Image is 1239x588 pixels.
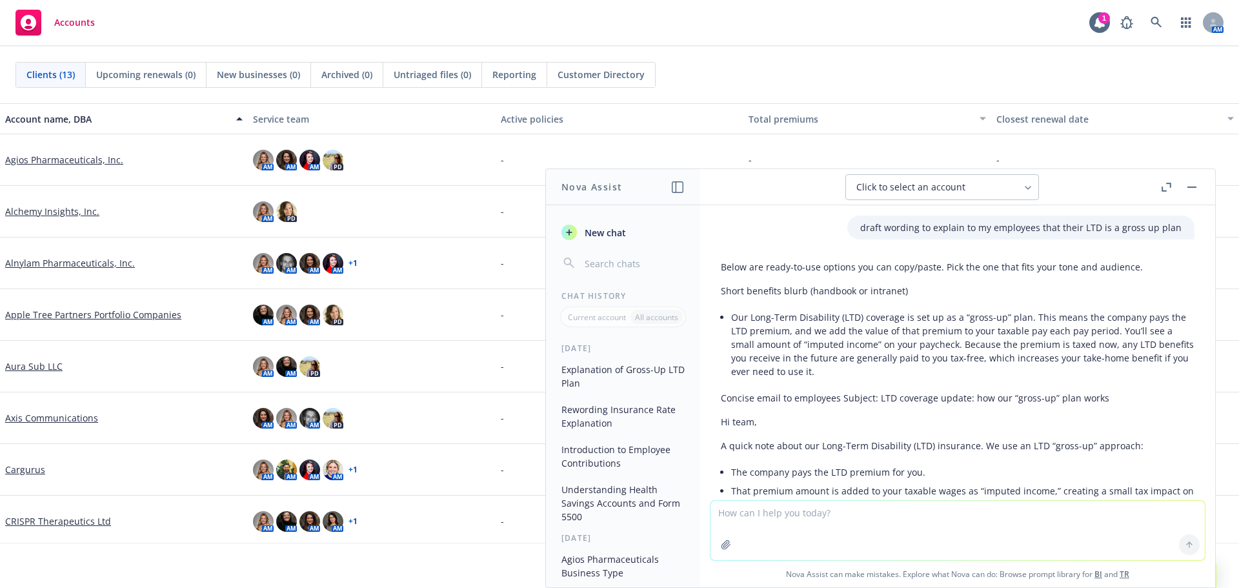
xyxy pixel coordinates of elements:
[299,356,320,377] img: photo
[1098,12,1110,24] div: 1
[501,463,504,476] span: -
[323,150,343,170] img: photo
[501,205,504,218] span: -
[394,68,471,81] span: Untriaged files (0)
[501,112,738,126] div: Active policies
[556,221,690,244] button: New chat
[5,153,123,167] a: Agios Pharmaceuticals, Inc.
[731,463,1194,482] li: The company pays the LTD premium for you.
[556,439,690,474] button: Introduction to Employee Contributions
[299,511,320,532] img: photo
[96,68,196,81] span: Upcoming renewals (0)
[5,411,98,425] a: Axis Communications
[582,226,626,239] span: New chat
[721,439,1194,452] p: A quick note about our Long-Term Disability (LTD) insurance. We use an LTD “gross-up” approach:
[5,256,135,270] a: Alnylam Pharmaceuticals, Inc.
[845,174,1039,200] button: Click to select an account
[276,305,297,325] img: photo
[749,153,752,167] span: -
[253,356,274,377] img: photo
[582,254,685,272] input: Search chats
[501,514,504,528] span: -
[860,221,1182,234] p: draft wording to explain to my employees that their LTD is a gross up plan
[348,259,358,267] a: + 1
[276,150,297,170] img: photo
[501,308,504,321] span: -
[253,511,274,532] img: photo
[276,201,297,222] img: photo
[721,284,1194,298] p: Short benefits blurb (handbook or intranet)
[323,305,343,325] img: photo
[996,153,1000,167] span: -
[1094,569,1102,580] a: BI
[54,17,95,28] span: Accounts
[501,153,504,167] span: -
[743,103,991,134] button: Total premiums
[721,260,1194,274] p: Below are ready-to-use options you can copy/paste. Pick the one that fits your tone and audience.
[721,391,1194,405] p: Concise email to employees Subject: LTD coverage update: how our “gross-up” plan works
[5,308,181,321] a: Apple Tree Partners Portfolio Companies
[501,256,504,270] span: -
[556,399,690,434] button: Rewording Insurance Rate Explanation
[546,532,700,543] div: [DATE]
[276,356,297,377] img: photo
[348,466,358,474] a: + 1
[556,549,690,583] button: Agios Pharmaceuticals Business Type
[991,103,1239,134] button: Closest renewal date
[1120,569,1129,580] a: TR
[323,511,343,532] img: photo
[556,479,690,527] button: Understanding Health Savings Accounts and Form 5500
[501,360,504,373] span: -
[321,68,372,81] span: Archived (0)
[996,112,1220,126] div: Closest renewal date
[299,408,320,429] img: photo
[556,359,690,394] button: Explanation of Gross-Up LTD Plan
[856,181,965,194] span: Click to select an account
[546,290,700,301] div: Chat History
[10,5,100,41] a: Accounts
[276,511,297,532] img: photo
[501,411,504,425] span: -
[5,205,99,218] a: Alchemy Insights, Inc.
[253,201,274,222] img: photo
[1143,10,1169,35] a: Search
[5,112,228,126] div: Account name, DBA
[323,460,343,480] img: photo
[635,312,678,323] p: All accounts
[299,460,320,480] img: photo
[5,463,45,476] a: Cargurus
[721,415,1194,429] p: Hi team,
[276,408,297,429] img: photo
[705,561,1210,587] span: Nova Assist can make mistakes. Explore what Nova can do: Browse prompt library for and
[496,103,743,134] button: Active policies
[276,460,297,480] img: photo
[253,460,274,480] img: photo
[248,103,496,134] button: Service team
[1114,10,1140,35] a: Report a Bug
[253,253,274,274] img: photo
[323,253,343,274] img: photo
[558,68,645,81] span: Customer Directory
[299,150,320,170] img: photo
[299,253,320,274] img: photo
[1173,10,1199,35] a: Switch app
[276,253,297,274] img: photo
[253,305,274,325] img: photo
[568,312,626,323] p: Current account
[253,150,274,170] img: photo
[323,408,343,429] img: photo
[561,180,622,194] h1: Nova Assist
[253,408,274,429] img: photo
[26,68,75,81] span: Clients (13)
[253,112,490,126] div: Service team
[217,68,300,81] span: New businesses (0)
[5,360,63,373] a: Aura Sub LLC
[749,112,972,126] div: Total premiums
[546,343,700,354] div: [DATE]
[731,308,1194,381] li: Our Long-Term Disability (LTD) coverage is set up as a “gross-up” plan. This means the company pa...
[492,68,536,81] span: Reporting
[348,518,358,525] a: + 1
[299,305,320,325] img: photo
[5,514,111,528] a: CRISPR Therapeutics Ltd
[731,482,1194,514] li: That premium amount is added to your taxable wages as “imputed income,” creating a small tax impa...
